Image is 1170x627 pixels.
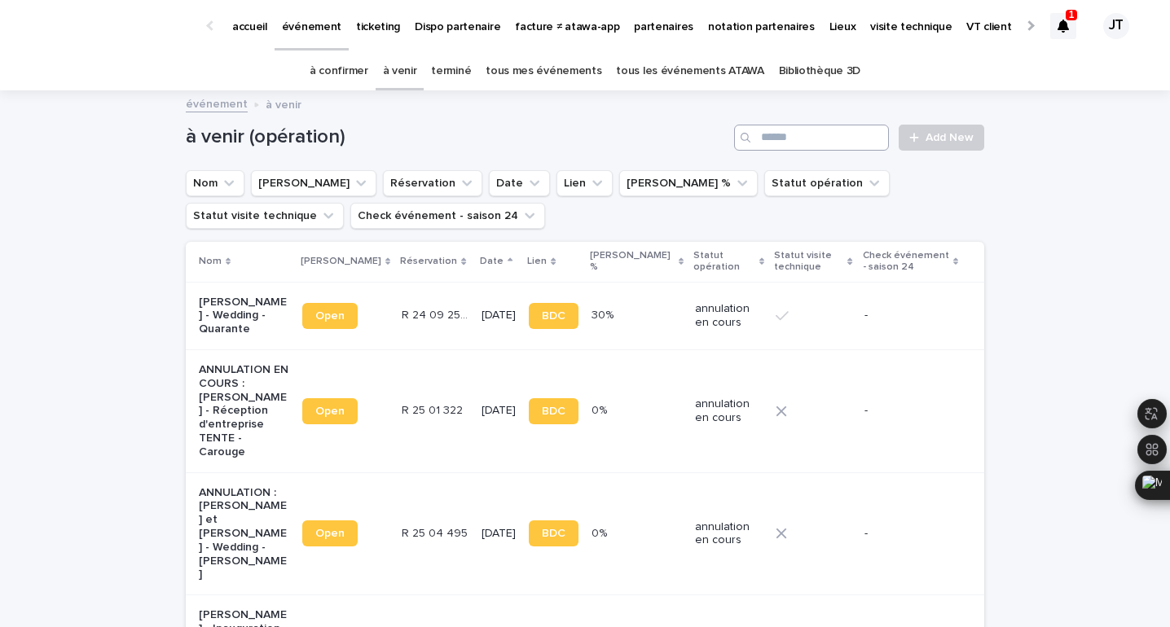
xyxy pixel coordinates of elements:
p: Statut visite technique [774,247,843,277]
tr: ANNULATION EN COURS : [PERSON_NAME] - Réception d'entreprise TENTE - CarougeOpenR 25 01 322R 25 0... [186,349,984,472]
span: Add New [926,132,974,143]
a: BDC [529,398,578,424]
p: annulation en cours [695,302,763,330]
p: R 24 09 2579 [402,305,472,322]
a: BDC [529,520,578,546]
p: Check événement - saison 24 [863,247,949,277]
a: BDC [529,303,578,329]
button: Réservation [383,170,482,196]
p: [DATE] [482,527,516,541]
div: JT [1103,13,1129,39]
p: - [864,527,955,541]
p: [PERSON_NAME] [301,252,381,270]
p: annulation en cours [695,520,763,548]
p: [DATE] [482,404,516,418]
span: Open [315,310,345,322]
a: Open [302,398,358,424]
button: Check événement - saison 24 [350,203,545,229]
p: R 25 04 495 [402,524,471,541]
a: tous mes événements [486,52,601,90]
p: Nom [199,252,222,270]
a: Add New [899,125,984,151]
p: - [864,309,955,322]
p: annulation en cours [695,397,763,425]
p: Statut opération [693,247,755,277]
p: [PERSON_NAME] % [590,247,675,277]
p: - [864,404,955,418]
a: Bibliothèque 3D [779,52,860,90]
p: 30% [592,305,617,322]
p: ANNULATION EN COURS : [PERSON_NAME] - Réception d'entreprise TENTE - Carouge [199,363,289,459]
a: Open [302,303,358,329]
a: événement [186,94,248,112]
button: Date [489,170,550,196]
span: Open [315,406,345,417]
p: 0% [592,524,610,541]
p: ANNULATION : [PERSON_NAME] et [PERSON_NAME] - Wedding - [PERSON_NAME] [199,486,289,582]
button: Lien Stacker [251,170,376,196]
span: Open [315,528,345,539]
span: BDC [542,528,565,539]
button: Nom [186,170,244,196]
p: 0% [592,401,610,418]
p: à venir [266,94,301,112]
p: [PERSON_NAME] - Wedding - Quarante [199,296,289,336]
a: à confirmer [310,52,368,90]
a: tous les événements ATAWA [616,52,763,90]
button: Statut visite technique [186,203,344,229]
img: Ls34BcGeRexTGTNfXpUC [33,10,191,42]
input: Search [734,125,889,151]
button: Marge % [619,170,758,196]
tr: ANNULATION : [PERSON_NAME] et [PERSON_NAME] - Wedding - [PERSON_NAME]OpenR 25 04 495R 25 04 495 [... [186,472,984,595]
a: terminé [431,52,471,90]
div: 1 [1050,13,1076,39]
p: Réservation [400,252,457,270]
p: [DATE] [482,309,516,322]
p: R 25 01 322 [402,401,466,418]
h1: à venir (opération) [186,125,728,149]
button: Lien [556,170,613,196]
tr: [PERSON_NAME] - Wedding - QuaranteOpenR 24 09 2579R 24 09 2579 [DATE]BDC30%30% annulation en cours- [186,282,984,349]
span: BDC [542,310,565,322]
a: Open [302,520,358,546]
a: à venir [383,52,417,90]
p: Date [480,252,504,270]
button: Statut opération [764,170,890,196]
p: Lien [527,252,547,270]
span: BDC [542,406,565,417]
p: 1 [1069,9,1075,20]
